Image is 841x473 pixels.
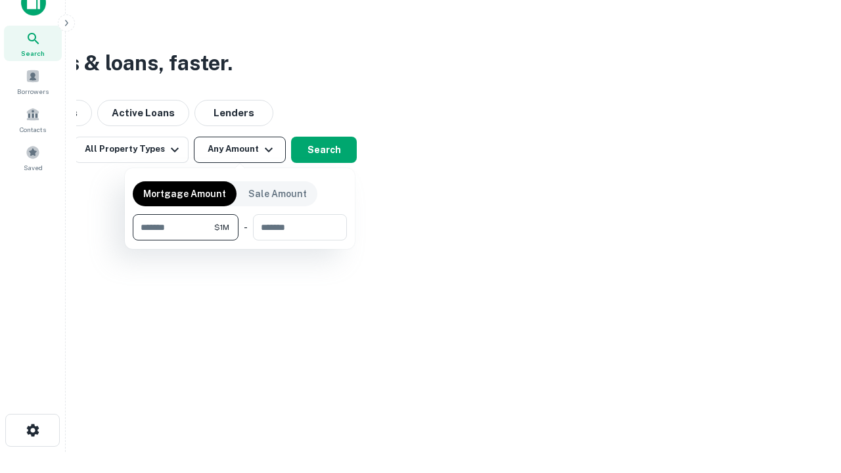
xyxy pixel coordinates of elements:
[775,368,841,431] iframe: Chat Widget
[143,187,226,201] p: Mortgage Amount
[248,187,307,201] p: Sale Amount
[214,221,229,233] span: $1M
[244,214,248,240] div: -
